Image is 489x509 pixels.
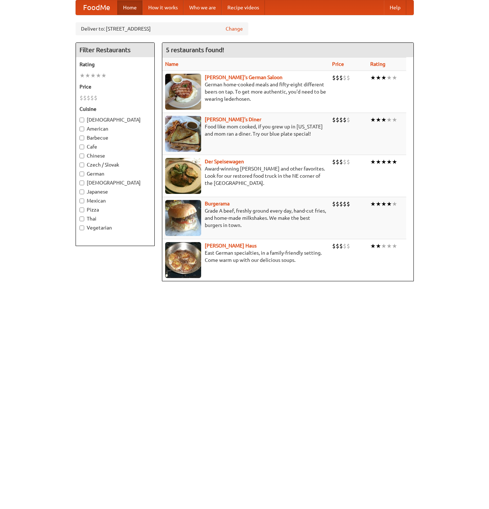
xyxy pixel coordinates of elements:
[376,116,381,124] li: ★
[392,200,397,208] li: ★
[117,0,142,15] a: Home
[80,83,151,90] h5: Price
[347,242,350,250] li: $
[376,158,381,166] li: ★
[101,72,107,79] li: ★
[347,158,350,166] li: $
[80,105,151,113] h5: Cuisine
[339,200,343,208] li: $
[343,200,347,208] li: $
[80,154,84,158] input: Chinese
[370,200,376,208] li: ★
[381,158,386,166] li: ★
[343,158,347,166] li: $
[339,116,343,124] li: $
[386,116,392,124] li: ★
[336,116,339,124] li: $
[386,74,392,82] li: ★
[165,207,326,229] p: Grade A beef, freshly ground every day, hand-cut fries, and home-made milkshakes. We make the bes...
[347,200,350,208] li: $
[80,208,84,212] input: Pizza
[381,116,386,124] li: ★
[80,215,151,222] label: Thai
[76,0,117,15] a: FoodMe
[90,72,96,79] li: ★
[370,61,385,67] a: Rating
[381,242,386,250] li: ★
[332,61,344,67] a: Price
[165,158,201,194] img: speisewagen.jpg
[339,74,343,82] li: $
[80,188,151,195] label: Japanese
[80,206,151,213] label: Pizza
[80,190,84,194] input: Japanese
[376,242,381,250] li: ★
[80,61,151,68] h5: Rating
[205,117,261,122] a: [PERSON_NAME]'s Diner
[205,159,244,164] a: Der Speisewagen
[222,0,265,15] a: Recipe videos
[80,116,151,123] label: [DEMOGRAPHIC_DATA]
[370,74,376,82] li: ★
[80,170,151,177] label: German
[205,74,282,80] a: [PERSON_NAME]'s German Saloon
[165,165,326,187] p: Award-winning [PERSON_NAME] and other favorites. Look for our restored food truck in the NE corne...
[165,61,178,67] a: Name
[80,181,84,185] input: [DEMOGRAPHIC_DATA]
[370,158,376,166] li: ★
[80,179,151,186] label: [DEMOGRAPHIC_DATA]
[165,200,201,236] img: burgerama.jpg
[80,199,84,203] input: Mexican
[376,74,381,82] li: ★
[384,0,406,15] a: Help
[80,127,84,131] input: American
[332,116,336,124] li: $
[381,74,386,82] li: ★
[80,145,84,149] input: Cafe
[336,200,339,208] li: $
[343,116,347,124] li: $
[87,94,90,102] li: $
[339,242,343,250] li: $
[205,201,230,206] a: Burgerama
[76,22,248,35] div: Deliver to: [STREET_ADDRESS]
[80,163,84,167] input: Czech / Slovak
[165,81,326,103] p: German home-cooked meals and fifty-eight different beers on tap. To get more authentic, you'd nee...
[376,200,381,208] li: ★
[381,200,386,208] li: ★
[336,242,339,250] li: $
[165,116,201,152] img: sallys.jpg
[80,224,151,231] label: Vegetarian
[80,94,83,102] li: $
[370,116,376,124] li: ★
[165,242,201,278] img: kohlhaus.jpg
[386,200,392,208] li: ★
[392,158,397,166] li: ★
[96,72,101,79] li: ★
[80,226,84,230] input: Vegetarian
[80,161,151,168] label: Czech / Slovak
[165,123,326,137] p: Food like mom cooked, if you grew up in [US_STATE] and mom ran a diner. Try our blue plate special!
[332,158,336,166] li: $
[343,242,347,250] li: $
[347,116,350,124] li: $
[392,116,397,124] li: ★
[80,136,84,140] input: Barbecue
[386,242,392,250] li: ★
[332,74,336,82] li: $
[90,94,94,102] li: $
[76,43,154,57] h4: Filter Restaurants
[80,134,151,141] label: Barbecue
[370,242,376,250] li: ★
[166,46,224,53] ng-pluralize: 5 restaurants found!
[80,118,84,122] input: [DEMOGRAPHIC_DATA]
[392,242,397,250] li: ★
[226,25,243,32] a: Change
[339,158,343,166] li: $
[85,72,90,79] li: ★
[165,74,201,110] img: esthers.jpg
[205,243,257,249] a: [PERSON_NAME] Haus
